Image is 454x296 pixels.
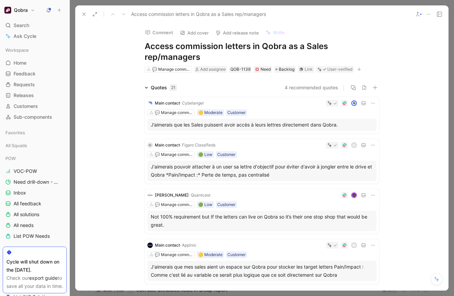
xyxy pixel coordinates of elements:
[180,100,204,106] span: · Cybelangel
[5,155,16,162] span: POW
[14,200,41,207] span: All feedback
[3,20,67,30] div: Search
[3,101,67,111] a: Customers
[3,153,67,163] div: POW
[3,140,67,151] div: All Squads
[3,79,67,90] a: Requests
[3,199,67,209] a: All feedback
[5,142,27,149] span: All Squads
[212,28,262,38] button: Add release note
[151,121,373,129] div: J’aimerais que les Sales puissent avoir accès à leurs lettres directement dans Qobra.
[14,92,34,99] span: Releases
[3,220,67,230] a: All needs
[14,21,29,29] span: Search
[6,274,63,290] div: Check our to save all your data in time.
[273,29,285,36] span: Write
[198,251,223,258] div: 🟡 Moderate
[14,81,35,88] span: Requests
[352,143,356,147] div: j
[227,109,246,116] div: Customer
[3,90,67,100] a: Releases
[3,188,67,198] a: Inbox
[352,243,356,248] div: m
[217,201,235,208] div: Customer
[14,189,26,196] span: Inbox
[254,66,272,73] div: 💢Need
[3,128,67,138] div: Favorites
[6,258,63,274] div: Cycle will shut down on the [DATE].
[3,5,37,15] button: QobraQobra
[5,47,29,53] span: Workspace
[3,112,67,122] a: Sub-components
[3,58,67,68] a: Home
[155,142,180,147] span: Main contact
[155,100,180,106] span: Main contact
[4,7,11,14] img: Qobra
[151,263,373,279] div: J'aimerais que mes sales aient un espace sur Qobra pour stocker les target letters Pain/Impact : ...
[3,177,67,187] a: Need drill-down - POW
[3,69,67,79] a: Feedback
[230,66,250,73] div: QOB-1139
[274,66,296,73] div: Backlog
[155,192,189,198] span: [PERSON_NAME]
[177,28,212,38] button: Add cover
[147,243,153,248] img: logo
[3,166,67,176] a: VOC-POW
[131,10,266,18] span: Access commission letters in Qobra as a Sales rep/managers
[5,129,25,136] span: Favorites
[198,201,212,208] div: 🟢 Low
[29,275,58,281] a: export guide
[151,84,177,92] div: Quotes
[151,213,373,229] div: Not 100% requirement but If the letters can live on Qobra so it’s their one stop shop that would ...
[14,60,26,66] span: Home
[255,66,271,73] div: Need
[3,140,67,153] div: All Squads
[155,243,180,248] span: Main contact
[155,251,193,258] div: 💬 Manage commission letters
[14,103,38,110] span: Customers
[142,28,176,37] button: Comment
[14,70,36,77] span: Feedback
[14,168,37,175] span: VOC-POW
[155,109,193,116] div: 💬 Manage commission letters
[263,28,288,37] button: Write
[3,231,67,241] a: List POW Needs
[3,31,67,41] a: Ask Cycle
[14,7,28,13] h1: Qobra
[155,201,193,208] div: 💬 Manage commission letters
[142,84,180,92] div: Quotes21
[170,84,177,91] div: 21
[145,41,379,63] h1: Access commission letters in Qobra as a Sales rep/managers
[147,142,153,148] div: M
[155,151,193,158] div: 💬 Manage commission letters
[327,66,352,73] div: User-verified
[227,251,246,258] div: Customer
[198,109,223,116] div: 🟡 Moderate
[255,67,259,71] img: 💢
[200,67,226,72] span: Add assignee
[14,222,34,229] span: All needs
[279,66,294,73] span: Backlog
[352,101,356,106] img: avatar
[305,66,313,73] div: Link
[3,153,67,241] div: POWVOC-POWNeed drill-down - POWInboxAll feedbackAll solutionsAll needsList POW Needs
[14,114,52,120] span: Sub-components
[152,66,190,73] div: 💬 Manage commission letters
[180,142,215,147] span: · Figaro Classifieds
[180,243,196,248] span: · Appinio
[217,151,235,158] div: Customer
[189,192,210,198] span: · Quantcast
[147,192,153,198] img: logo
[3,45,67,55] div: Workspace
[147,100,153,106] img: logo
[14,179,58,185] span: Need drill-down - POW
[285,84,338,92] button: 4 recommended quotes
[14,211,39,218] span: All solutions
[198,151,212,158] div: 🟢 Low
[14,32,36,40] span: Ask Cycle
[14,233,50,240] span: List POW Needs
[151,163,373,179] div: J'aimerais pouvoir attacher à un user sa lettre d'objectif pour éviter d'avoir à jongler entre le...
[3,209,67,220] a: All solutions
[352,193,356,198] img: avatar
